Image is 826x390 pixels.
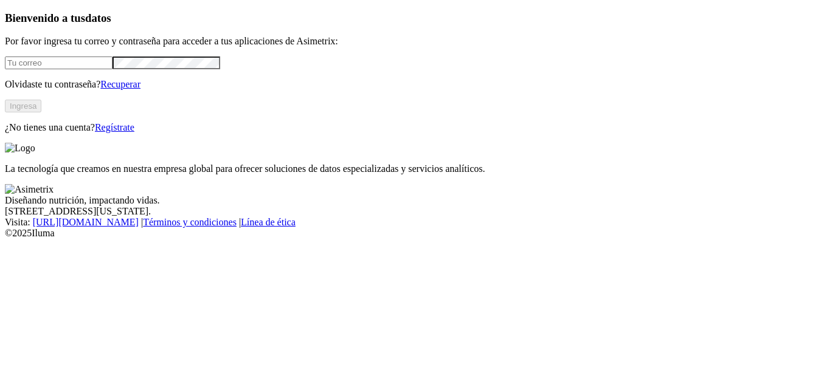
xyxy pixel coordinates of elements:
p: ¿No tienes una cuenta? [5,122,821,133]
div: [STREET_ADDRESS][US_STATE]. [5,206,821,217]
h3: Bienvenido a tus [5,12,821,25]
input: Tu correo [5,56,113,69]
img: Asimetrix [5,184,54,195]
div: © 2025 Iluma [5,228,821,239]
a: Línea de ética [241,217,296,227]
span: datos [85,12,111,24]
a: Términos y condiciones [143,217,237,227]
div: Visita : | | [5,217,821,228]
a: [URL][DOMAIN_NAME] [33,217,139,227]
a: Recuperar [100,79,141,89]
button: Ingresa [5,100,41,112]
p: La tecnología que creamos en nuestra empresa global para ofrecer soluciones de datos especializad... [5,163,821,174]
div: Diseñando nutrición, impactando vidas. [5,195,821,206]
a: Regístrate [95,122,134,132]
p: Por favor ingresa tu correo y contraseña para acceder a tus aplicaciones de Asimetrix: [5,36,821,47]
p: Olvidaste tu contraseña? [5,79,821,90]
img: Logo [5,143,35,154]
